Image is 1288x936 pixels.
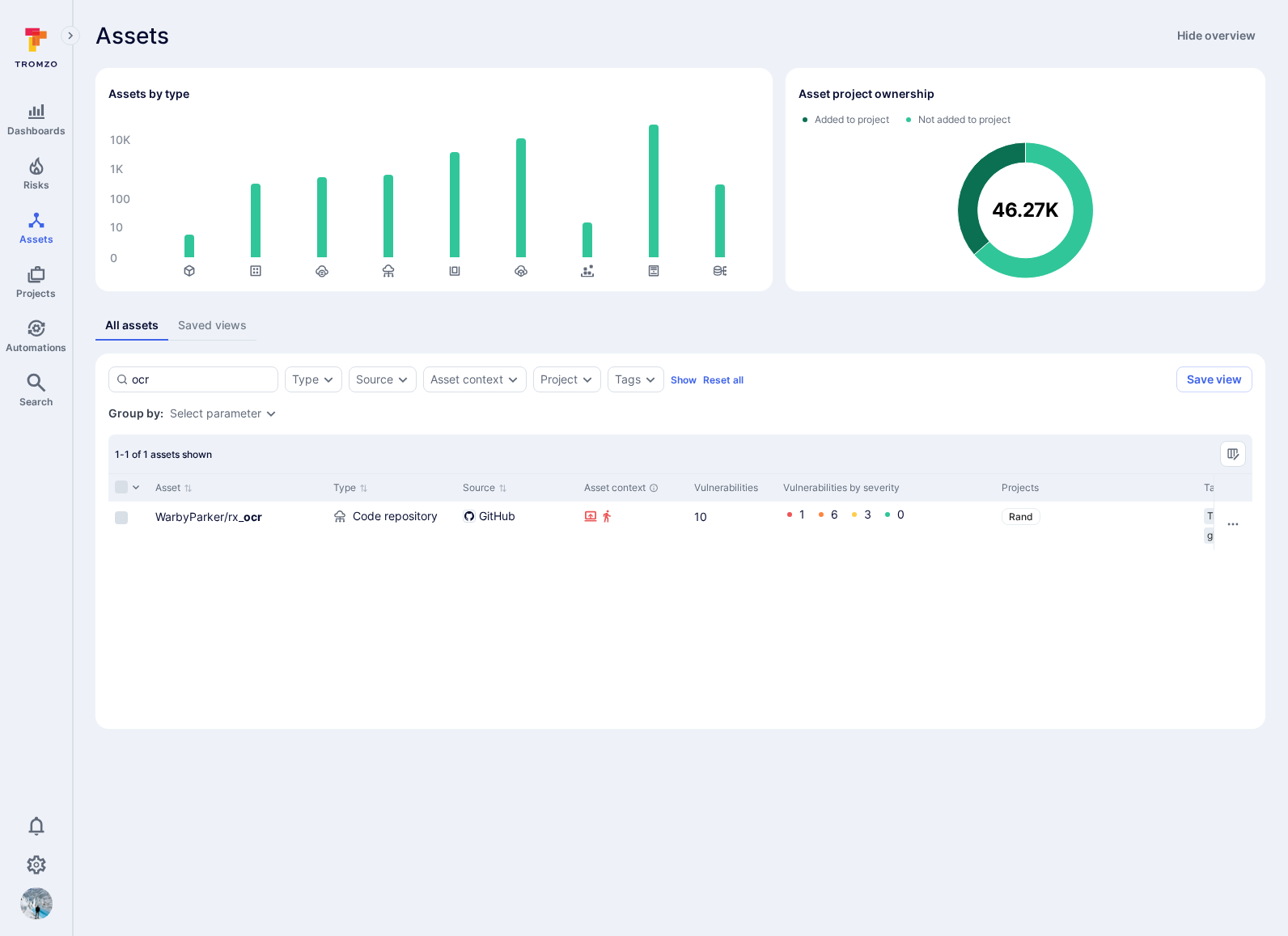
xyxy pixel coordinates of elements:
[244,510,262,523] b: ocr
[506,373,519,386] button: Expand dropdown
[479,508,515,524] span: GitHub
[333,481,368,494] button: Sort by Type
[110,220,123,234] text: 10
[170,407,261,420] button: Select parameter
[115,481,128,493] span: Select all rows
[20,887,53,920] div: Erick Calderon
[1002,481,1191,495] div: Projects
[1214,502,1252,550] div: Cell for
[105,317,159,333] div: All assets
[799,507,805,521] a: 1
[132,371,271,388] input: Search asset
[178,317,247,333] div: Saved views
[110,192,130,205] text: 100
[115,511,128,524] span: Select row
[19,233,53,245] span: Assets
[584,481,681,495] div: Asset context
[23,179,49,191] span: Risks
[688,502,777,550] div: Cell for Vulnerabilities
[95,23,169,49] span: Assets
[83,55,1265,291] div: Assets overview
[644,373,657,386] button: Expand dropdown
[694,481,770,495] div: Vulnerabilities
[95,311,1265,341] div: assets tabs
[327,502,456,550] div: Cell for Type
[815,113,889,126] span: Added to project
[1220,511,1246,537] button: Row actions menu
[110,251,117,265] text: 0
[396,373,409,386] button: Expand dropdown
[7,125,66,137] span: Dashboards
[783,481,989,495] div: Vulnerabilities by severity
[1002,508,1040,525] a: Rand
[356,373,393,386] button: Source
[108,86,189,102] h2: Assets by type
[430,373,503,386] button: Asset context
[1204,508,1288,524] div: Tromzo:active
[1009,510,1033,523] span: Rand
[265,407,278,420] button: Expand dropdown
[671,374,697,386] button: Show
[649,483,659,493] div: Automatically discovered context associated with the asset
[108,405,163,421] span: Group by:
[995,502,1197,550] div: Cell for Projects
[149,502,327,550] div: Cell for Asset
[110,133,130,146] text: 10K
[456,502,578,550] div: Cell for Source
[578,502,688,550] div: Cell for Asset context
[918,113,1010,126] span: Not added to project
[864,507,871,521] a: 3
[19,396,53,408] span: Search
[108,502,149,550] div: Cell for selection
[110,162,123,176] text: 1K
[6,341,66,354] span: Automations
[831,507,838,521] a: 6
[65,29,76,43] i: Expand navigation menu
[1207,510,1272,523] span: Tromzo:active
[991,199,1059,222] text: 46.27K
[1167,23,1265,49] button: Hide overview
[1220,441,1246,467] button: Manage columns
[155,510,262,523] a: WarbyParker/rx_ocr
[292,373,319,386] button: Type
[20,887,53,920] img: ACg8ocKjEwSgZaxLsX3VaBwZ3FUlOYjuMUiM0rrvjrGjR2nDJ731m-0=s96-c
[1176,366,1252,392] button: Save view
[615,373,641,386] button: Tags
[16,287,56,299] span: Projects
[155,481,193,494] button: Sort by Asset
[581,373,594,386] button: Expand dropdown
[463,481,507,494] button: Sort by Source
[170,407,278,420] div: grouping parameters
[115,448,212,460] span: 1-1 of 1 assets shown
[61,26,80,45] button: Expand navigation menu
[897,507,905,521] a: 0
[322,373,335,386] button: Expand dropdown
[799,86,934,102] h2: Asset project ownership
[353,508,438,524] span: Code repository
[777,502,995,550] div: Cell for Vulnerabilities by severity
[694,510,707,523] a: 10
[703,374,744,386] button: Reset all
[540,373,578,386] button: Project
